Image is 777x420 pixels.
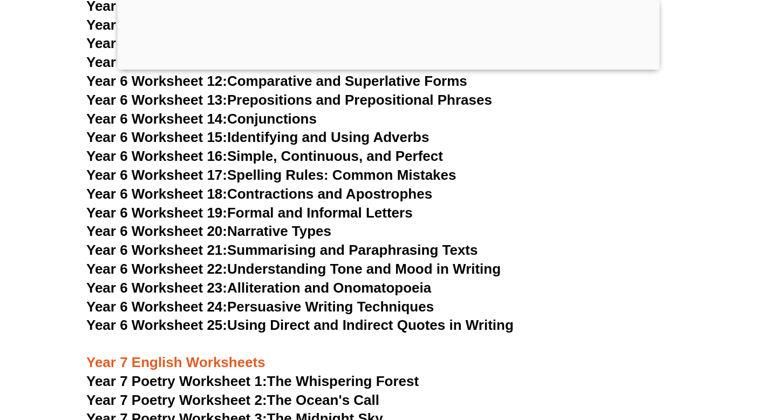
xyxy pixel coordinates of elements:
[86,92,227,108] span: Year 6 Worksheet 13:
[86,317,227,333] span: Year 6 Worksheet 25:
[86,205,227,221] span: Year 6 Worksheet 19:
[86,35,227,51] span: Year 6 Worksheet 10:
[86,223,227,239] span: Year 6 Worksheet 20:
[86,17,459,33] a: Year 6 Worksheet 9:Complex and Compound Sentences
[86,299,227,315] span: Year 6 Worksheet 24:
[86,35,390,51] a: Year 6 Worksheet 10:Subject-Verb Agreement
[592,298,777,420] iframe: Chat Widget
[86,223,331,239] a: Year 6 Worksheet 20:Narrative Types
[86,242,478,258] a: Year 6 Worksheet 21:Summarising and Paraphrasing Texts
[86,280,227,296] span: Year 6 Worksheet 23:
[86,261,227,277] span: Year 6 Worksheet 22:
[86,392,267,408] span: Year 7 Poetry Worksheet 2:
[86,373,419,389] a: Year 7 Poetry Worksheet 1:The Whispering Forest
[86,261,501,277] a: Year 6 Worksheet 22:Understanding Tone and Mood in Writing
[86,148,227,164] span: Year 6 Worksheet 16:
[86,280,431,296] a: Year 6 Worksheet 23:Alliteration and Onomatopoeia
[86,111,317,127] a: Year 6 Worksheet 14:Conjunctions
[86,73,227,89] span: Year 6 Worksheet 12:
[86,186,227,202] span: Year 6 Worksheet 18:
[86,335,691,372] h3: Year 7 English Worksheets
[86,317,514,333] a: Year 6 Worksheet 25:Using Direct and Indirect Quotes in Writing
[86,242,227,258] span: Year 6 Worksheet 21:
[86,54,227,70] span: Year 6 Worksheet 11:
[86,299,434,315] a: Year 6 Worksheet 24:Persuasive Writing Techniques
[86,392,379,408] a: Year 7 Poetry Worksheet 2:The Ocean's Call
[86,92,492,108] a: Year 6 Worksheet 13:Prepositions and Prepositional Phrases
[86,54,415,70] a: Year 6 Worksheet 11:Pronouns: Types and Usage
[86,373,267,389] span: Year 7 Poetry Worksheet 1:
[86,129,429,145] a: Year 6 Worksheet 15:Identifying and Using Adverbs
[86,111,227,127] span: Year 6 Worksheet 14:
[86,73,467,89] a: Year 6 Worksheet 12:Comparative and Superlative Forms
[86,167,227,183] span: Year 6 Worksheet 17:
[86,186,432,202] a: Year 6 Worksheet 18:Contractions and Apostrophes
[86,148,443,164] a: Year 6 Worksheet 16:Simple, Continuous, and Perfect
[86,167,456,183] a: Year 6 Worksheet 17:Spelling Rules: Common Mistakes
[86,205,413,221] a: Year 6 Worksheet 19:Formal and Informal Letters
[86,129,227,145] span: Year 6 Worksheet 15:
[86,17,220,33] span: Year 6 Worksheet 9:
